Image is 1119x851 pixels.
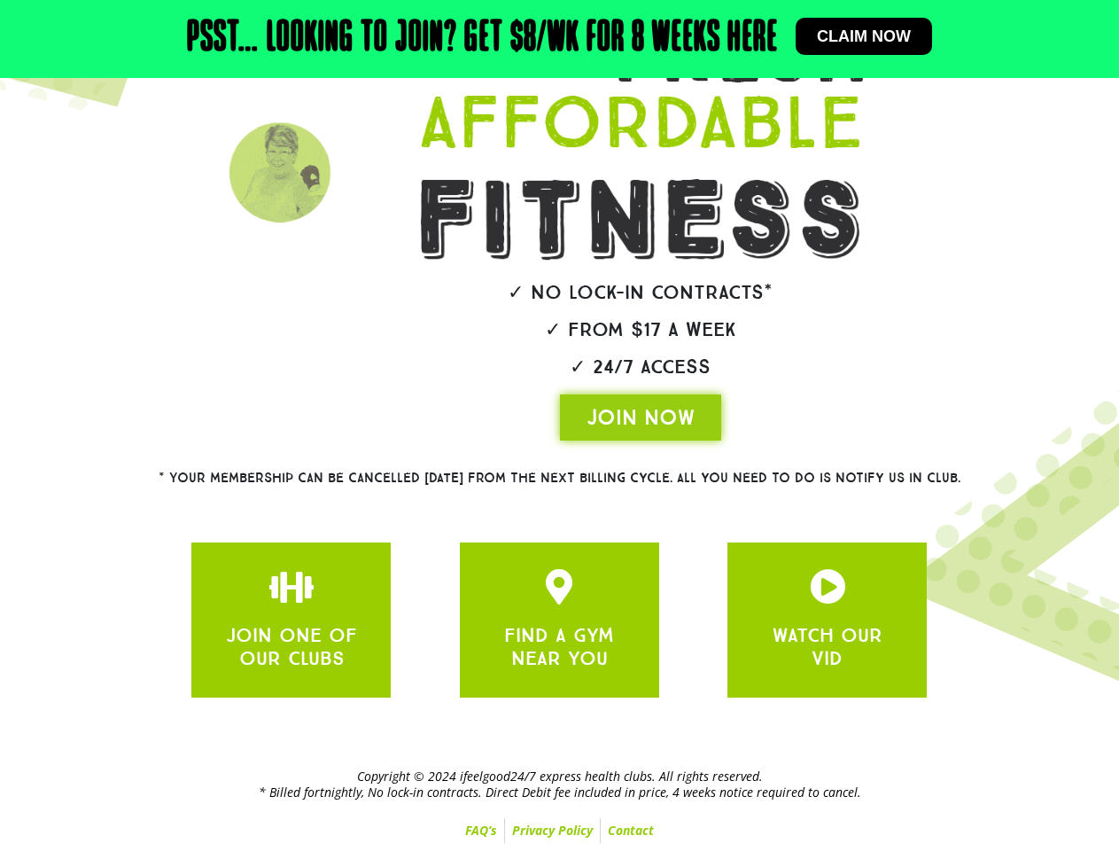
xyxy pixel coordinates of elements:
[9,769,1110,800] h2: Copyright © 2024 ifeelgood24/7 express health clubs. All rights reserved. * Billed fortnightly, N...
[367,320,914,340] h2: ✓ From $17 a week
[601,818,661,843] a: Contact
[796,18,932,55] a: Claim now
[458,818,504,843] a: FAQ’s
[505,818,600,843] a: Privacy Policy
[226,623,357,670] a: JOIN ONE OF OUR CLUBS
[810,569,845,605] a: JOIN ONE OF OUR CLUBS
[274,569,309,605] a: JOIN ONE OF OUR CLUBS
[541,569,577,605] a: JOIN ONE OF OUR CLUBS
[773,623,882,670] a: WATCH OUR VID
[187,18,778,60] h2: Psst… Looking to join? Get $8/wk for 8 weeks here
[367,357,914,377] h2: ✓ 24/7 Access
[367,283,914,302] h2: ✓ No lock-in contracts*
[587,403,695,432] span: JOIN NOW
[504,623,614,670] a: FIND A GYM NEAR YOU
[560,394,721,441] a: JOIN NOW
[95,472,1025,485] h2: * Your membership can be cancelled [DATE] from the next billing cycle. All you need to do is noti...
[9,818,1110,843] nav: Menu
[817,28,911,44] span: Claim now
